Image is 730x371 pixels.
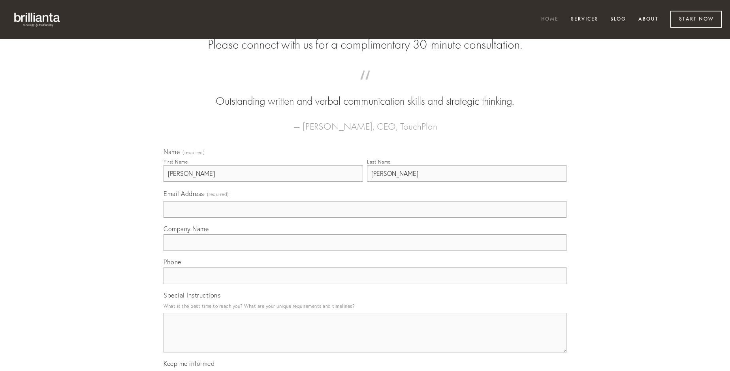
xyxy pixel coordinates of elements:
[670,11,722,28] a: Start Now
[633,13,664,26] a: About
[164,258,181,266] span: Phone
[182,150,205,155] span: (required)
[536,13,564,26] a: Home
[164,291,220,299] span: Special Instructions
[8,8,67,31] img: brillianta - research, strategy, marketing
[164,360,214,367] span: Keep me informed
[207,189,229,200] span: (required)
[176,78,554,109] blockquote: Outstanding written and verbal communication skills and strategic thinking.
[176,78,554,94] span: “
[164,159,188,165] div: First Name
[367,159,391,165] div: Last Name
[176,109,554,134] figcaption: — [PERSON_NAME], CEO, TouchPlan
[164,37,566,52] h2: Please connect with us for a complimentary 30-minute consultation.
[566,13,604,26] a: Services
[164,301,566,311] p: What is the best time to reach you? What are your unique requirements and timelines?
[164,190,204,198] span: Email Address
[164,225,209,233] span: Company Name
[164,148,180,156] span: Name
[605,13,631,26] a: Blog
